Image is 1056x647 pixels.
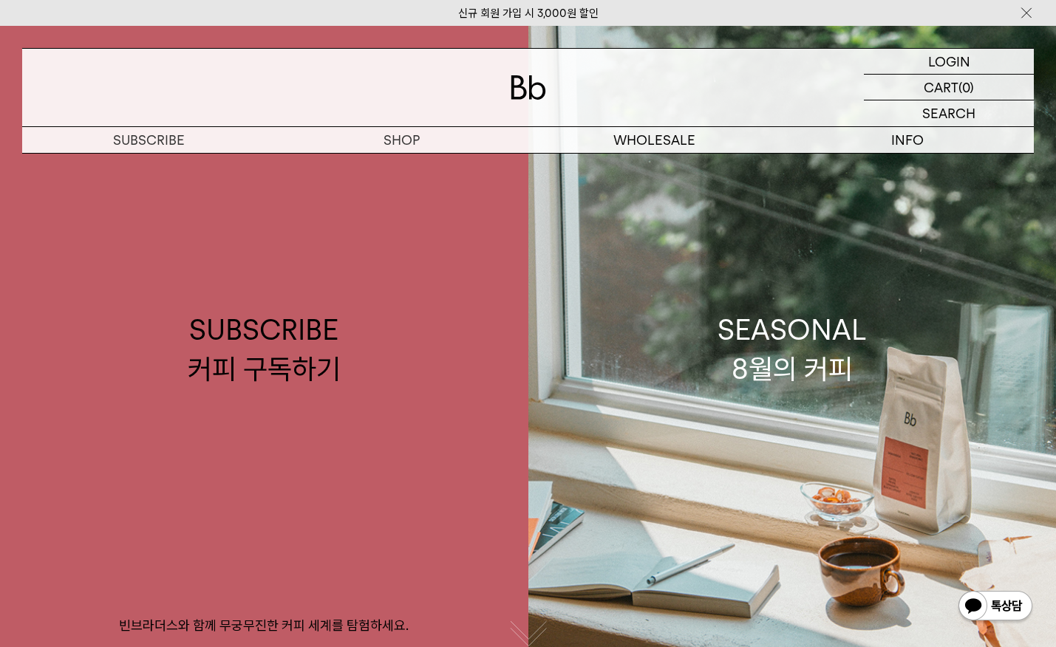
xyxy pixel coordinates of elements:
[864,75,1034,100] a: CART (0)
[528,127,781,153] p: WHOLESALE
[958,75,974,100] p: (0)
[511,75,546,100] img: 로고
[922,100,975,126] p: SEARCH
[22,127,275,153] a: SUBSCRIBE
[718,310,867,388] div: SEASONAL 8월의 커피
[275,127,528,153] a: SHOP
[924,75,958,100] p: CART
[864,49,1034,75] a: LOGIN
[957,589,1034,625] img: 카카오톡 채널 1:1 채팅 버튼
[928,49,970,74] p: LOGIN
[781,127,1034,153] p: INFO
[188,310,341,388] div: SUBSCRIBE 커피 구독하기
[458,7,599,20] a: 신규 회원 가입 시 3,000원 할인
